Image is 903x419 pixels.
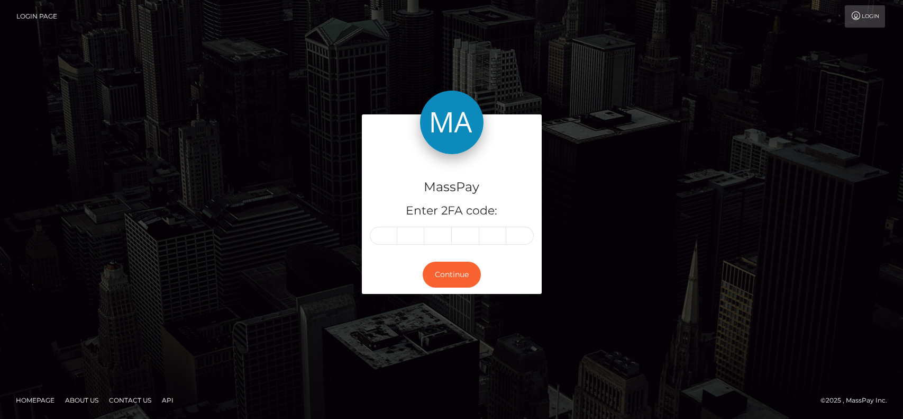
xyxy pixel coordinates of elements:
[845,5,885,28] a: Login
[370,203,534,219] h5: Enter 2FA code:
[370,178,534,197] h4: MassPay
[820,395,895,406] div: © 2025 , MassPay Inc.
[420,91,484,154] img: MassPay
[158,392,178,408] a: API
[105,392,156,408] a: Contact Us
[16,5,57,28] a: Login Page
[423,262,481,288] button: Continue
[12,392,59,408] a: Homepage
[61,392,103,408] a: About Us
